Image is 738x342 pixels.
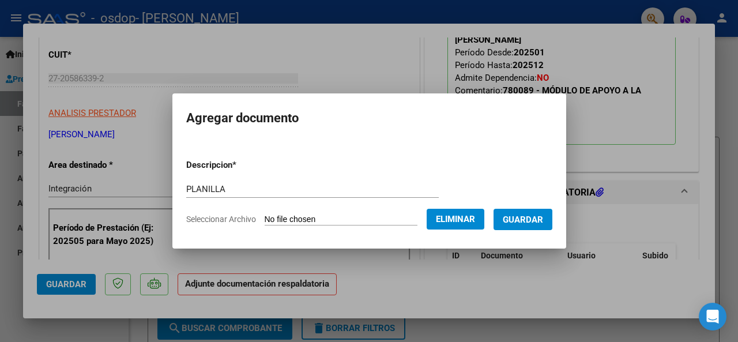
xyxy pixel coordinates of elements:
button: Eliminar [427,209,484,230]
h2: Agregar documento [186,107,552,129]
span: Eliminar [436,214,475,224]
button: Guardar [494,209,552,230]
span: Guardar [503,215,543,225]
div: Open Intercom Messenger [699,303,726,330]
p: Descripcion [186,159,296,172]
span: Seleccionar Archivo [186,215,256,224]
